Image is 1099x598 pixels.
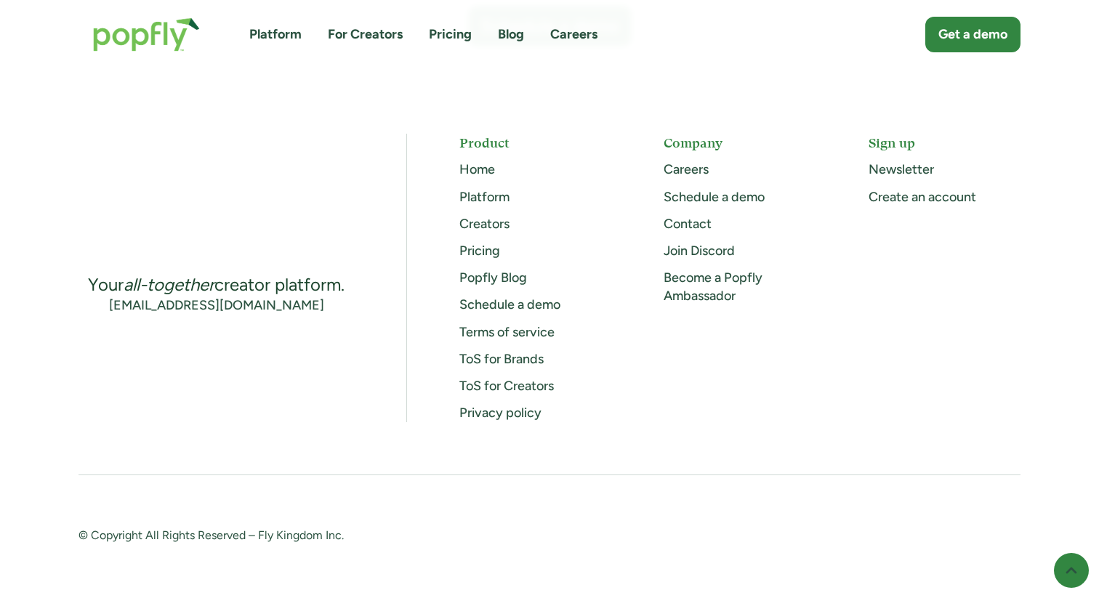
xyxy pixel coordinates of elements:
a: Popfly Blog [459,270,527,286]
em: all-together [124,274,214,295]
a: home [78,3,214,66]
a: Pricing [429,25,472,44]
a: Terms of service [459,324,555,340]
a: Careers [664,161,709,177]
div: © Copyright All Rights Reserved – Fly Kingdom Inc. [78,528,523,546]
a: Join Discord [664,243,735,259]
a: Platform [249,25,302,44]
a: Become a Popfly Ambassador [664,270,762,304]
div: Get a demo [938,25,1007,44]
a: For Creators [328,25,403,44]
a: Get a demo [925,17,1020,52]
a: Newsletter [869,161,934,177]
a: Platform [459,189,510,205]
a: Careers [550,25,597,44]
a: Contact [664,216,712,232]
a: Schedule a demo [459,296,560,312]
a: ToS for Creators [459,378,554,394]
a: Creators [459,216,510,232]
a: ToS for Brands [459,351,544,367]
h5: Sign up [869,134,1020,152]
a: [EMAIL_ADDRESS][DOMAIN_NAME] [109,296,324,315]
a: Blog [498,25,524,44]
div: Your creator platform. [88,273,345,296]
a: Schedule a demo [664,189,765,205]
h5: Company [664,134,816,152]
a: Pricing [459,243,500,259]
a: Home [459,161,495,177]
a: Privacy policy [459,405,542,421]
h5: Product [459,134,611,152]
a: Create an account [869,189,976,205]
